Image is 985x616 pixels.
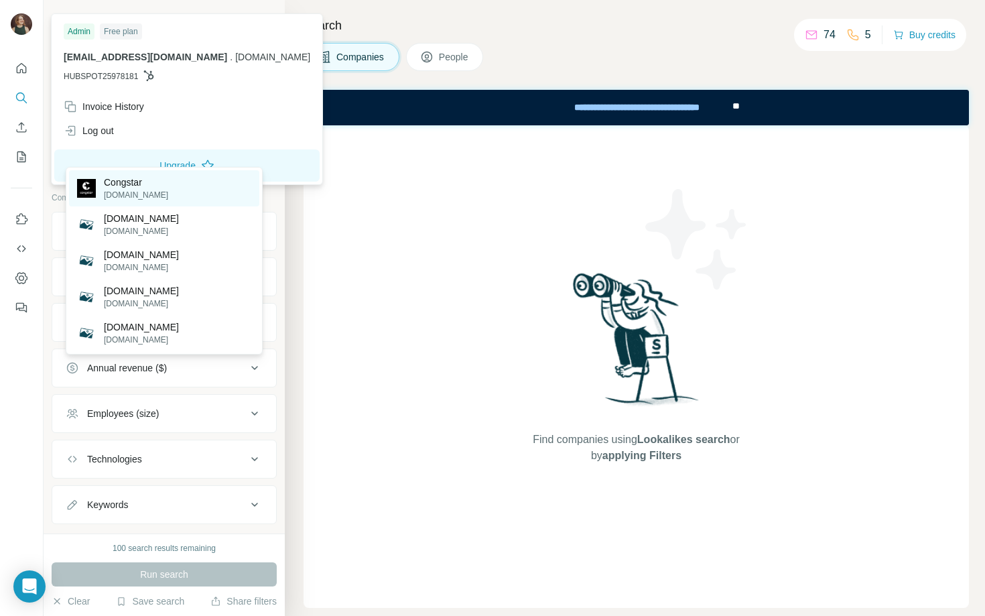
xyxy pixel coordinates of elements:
img: Avatar [11,13,32,35]
p: Congstar [104,176,168,189]
p: [DOMAIN_NAME] [104,212,179,225]
span: [DOMAIN_NAME] [235,52,310,62]
iframe: Banner [304,90,969,125]
p: [DOMAIN_NAME] [104,334,179,346]
p: [DOMAIN_NAME] [104,298,179,310]
div: Log out [64,124,114,137]
button: Company [52,215,276,247]
div: Free plan [100,23,142,40]
span: HUBSPOT25978181 [64,70,138,82]
div: Invoice History [64,100,144,113]
p: [DOMAIN_NAME] [104,248,179,261]
span: applying Filters [602,450,681,461]
div: Employees (size) [87,407,159,420]
span: [EMAIL_ADDRESS][DOMAIN_NAME] [64,52,227,62]
img: ccongstar.de [77,288,96,306]
img: Congstar [77,179,96,198]
button: Share filters [210,595,277,608]
button: Keywords [52,489,276,521]
button: Use Surfe API [11,237,32,261]
p: [DOMAIN_NAME] [104,261,179,273]
img: mycongstar.de [77,324,96,343]
p: [DOMAIN_NAME] [104,225,179,237]
button: Annual revenue ($) [52,352,276,384]
button: Hide [233,8,285,28]
span: Lookalikes search [637,434,730,445]
div: Technologies [87,452,142,466]
div: Annual revenue ($) [87,361,167,375]
button: Clear [52,595,90,608]
p: 74 [824,27,836,43]
div: Keywords [87,498,128,511]
button: Use Surfe on LinkedIn [11,207,32,231]
button: Industry [52,261,276,293]
div: New search [52,12,94,24]
button: Upgrade [54,149,320,182]
div: Admin [64,23,94,40]
span: Companies [336,50,385,64]
button: Technologies [52,443,276,475]
div: Open Intercom Messenger [13,570,46,603]
img: congstar-gmbh.de [77,215,96,234]
span: Find companies using or by [529,432,743,464]
img: congstare.de [77,251,96,270]
button: Buy credits [893,25,956,44]
button: Search [11,86,32,110]
span: People [439,50,470,64]
p: [DOMAIN_NAME] [104,320,179,334]
button: HQ location [52,306,276,338]
h4: Search [304,16,969,35]
button: Employees (size) [52,397,276,430]
button: My lists [11,145,32,169]
img: Surfe Illustration - Woman searching with binoculars [567,269,706,419]
p: Company information [52,192,277,204]
button: Feedback [11,296,32,320]
span: . [230,52,233,62]
p: [DOMAIN_NAME] [104,284,179,298]
button: Dashboard [11,266,32,290]
button: Save search [116,595,184,608]
p: 5 [865,27,871,43]
p: [DOMAIN_NAME] [104,189,168,201]
img: Surfe Illustration - Stars [637,179,757,300]
button: Enrich CSV [11,115,32,139]
button: Quick start [11,56,32,80]
div: 100 search results remaining [113,542,216,554]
